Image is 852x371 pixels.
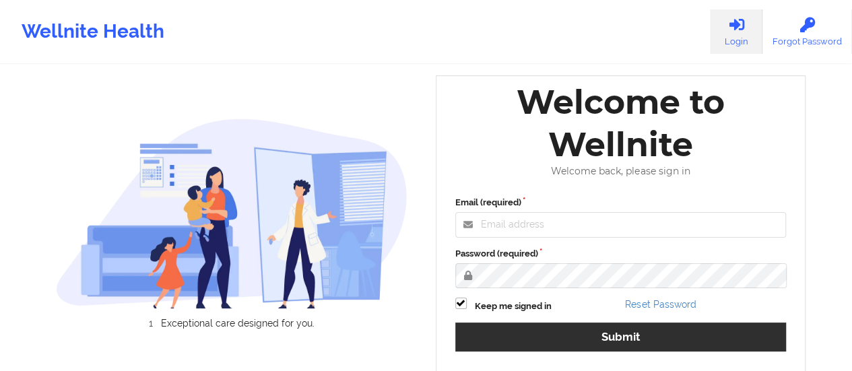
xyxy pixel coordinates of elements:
[446,81,796,166] div: Welcome to Wellnite
[710,9,762,54] a: Login
[455,196,787,209] label: Email (required)
[446,166,796,177] div: Welcome back, please sign in
[455,212,787,238] input: Email address
[455,247,787,261] label: Password (required)
[475,300,552,313] label: Keep me signed in
[56,118,407,309] img: wellnite-auth-hero_200.c722682e.png
[762,9,852,54] a: Forgot Password
[625,299,696,310] a: Reset Password
[455,323,787,351] button: Submit
[68,318,407,329] li: Exceptional care designed for you.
